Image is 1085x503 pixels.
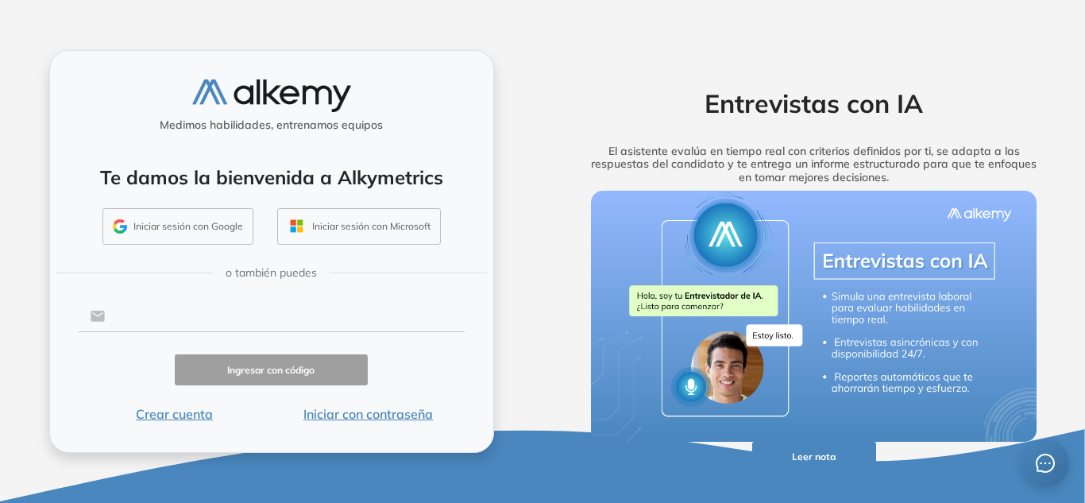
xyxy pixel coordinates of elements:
img: OUTLOOK_ICON [288,217,306,235]
div: Widget de chat [799,319,1085,503]
h2: Entrevistas con IA [566,88,1062,118]
img: GMAIL_ICON [113,219,127,234]
iframe: Chat Widget [799,319,1085,503]
button: Iniciar sesión con Microsoft [277,208,441,245]
button: Crear cuenta [78,404,272,424]
span: o también puedes [226,265,317,281]
img: logo-alkemy [192,79,351,112]
button: Leer nota [752,442,876,473]
button: Iniciar sesión con Google [102,208,253,245]
h4: Te damos la bienvenida a Alkymetrics [71,166,473,189]
h5: Medimos habilidades, entrenamos equipos [56,118,487,132]
img: img-more-info [591,191,1037,442]
button: Ingresar con código [175,354,369,385]
h5: El asistente evalúa en tiempo real con criterios definidos por ti, se adapta a las respuestas del... [566,145,1062,184]
button: Iniciar con contraseña [271,404,465,424]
